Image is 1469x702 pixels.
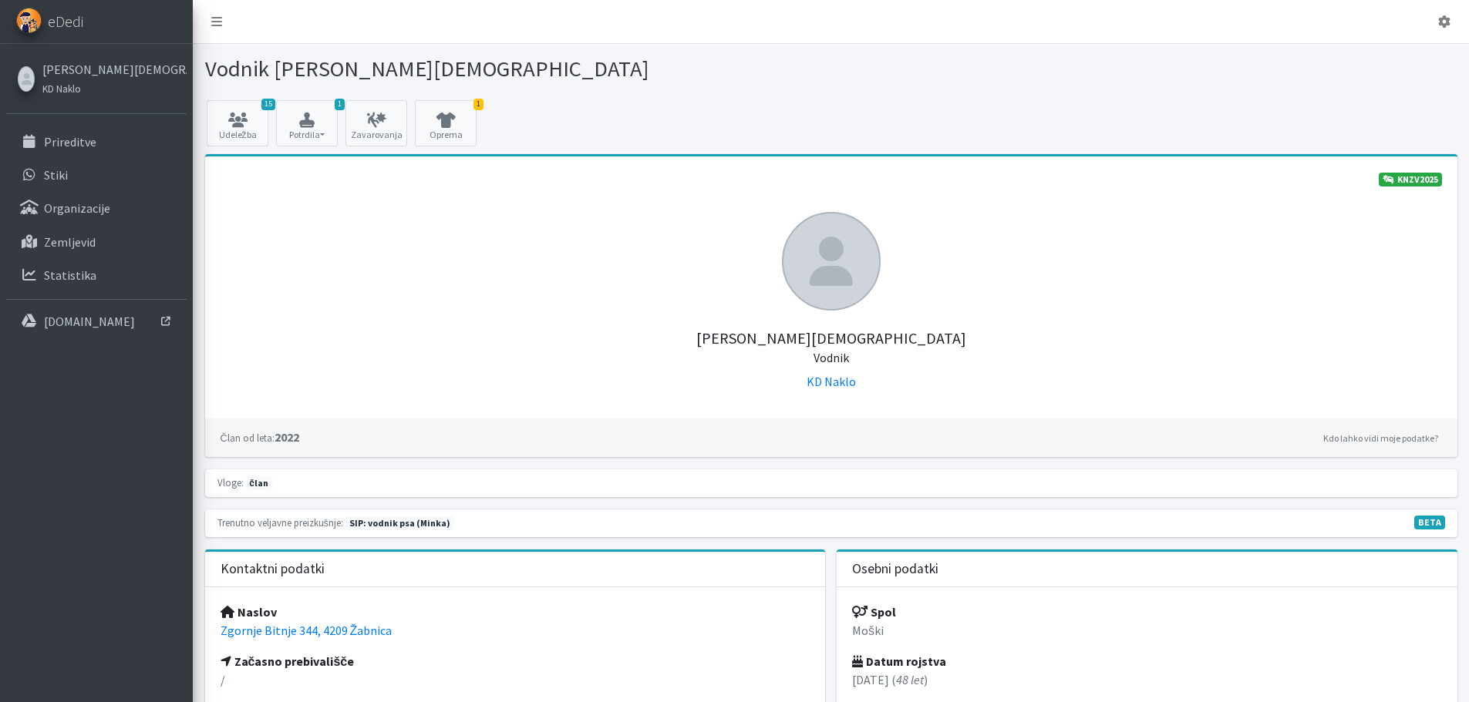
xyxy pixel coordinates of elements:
[814,350,849,365] small: Vodnik
[221,432,275,444] small: Član od leta:
[335,99,345,110] span: 1
[221,561,325,577] h3: Kontaktni podatki
[6,126,187,157] a: Prireditve
[1379,173,1442,186] a: KNZV2025
[16,8,42,33] img: eDedi
[852,653,946,669] strong: Datum rojstva
[807,374,856,389] a: KD Naklo
[44,267,96,283] p: Statistika
[246,476,272,490] span: član
[345,516,454,530] span: Naslednja preizkušnja: jesen 2026
[345,100,407,146] a: Zavarovanja
[42,60,183,79] a: [PERSON_NAME][DEMOGRAPHIC_DATA]
[6,306,187,337] a: [DOMAIN_NAME]
[415,100,477,146] a: 1 Oprema
[221,623,393,638] a: Zgornje Bitnje 344, 4209 Žabnica
[896,672,924,687] em: 48 let
[221,653,355,669] strong: Začasno prebivališče
[205,55,826,82] h1: Vodnik [PERSON_NAME][DEMOGRAPHIC_DATA]
[44,314,135,329] p: [DOMAIN_NAME]
[221,311,1442,366] h5: [PERSON_NAME][DEMOGRAPHIC_DATA]
[44,200,110,216] p: Organizacije
[42,82,81,95] small: KD Naklo
[44,167,68,183] p: Stiki
[217,476,244,489] small: Vloge:
[42,79,183,97] a: KD Naklo
[261,99,275,110] span: 15
[6,227,187,257] a: Zemljevid
[852,561,938,577] h3: Osebni podatki
[221,604,277,620] strong: Naslov
[6,260,187,291] a: Statistika
[6,193,187,223] a: Organizacije
[207,100,268,146] a: 15 Udeležba
[48,10,83,33] span: eDedi
[221,670,810,689] p: /
[852,670,1442,689] p: [DATE] ( )
[852,604,896,620] strong: Spol
[221,429,299,445] strong: 2022
[1319,429,1442,448] a: Kdo lahko vidi moje podatke?
[276,100,338,146] button: 1 Potrdila
[473,99,483,110] span: 1
[852,621,1442,640] p: Moški
[217,516,343,529] small: Trenutno veljavne preizkušnje:
[44,234,96,250] p: Zemljevid
[1414,516,1445,529] span: V fazi razvoja
[6,160,187,190] a: Stiki
[44,134,96,149] p: Prireditve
